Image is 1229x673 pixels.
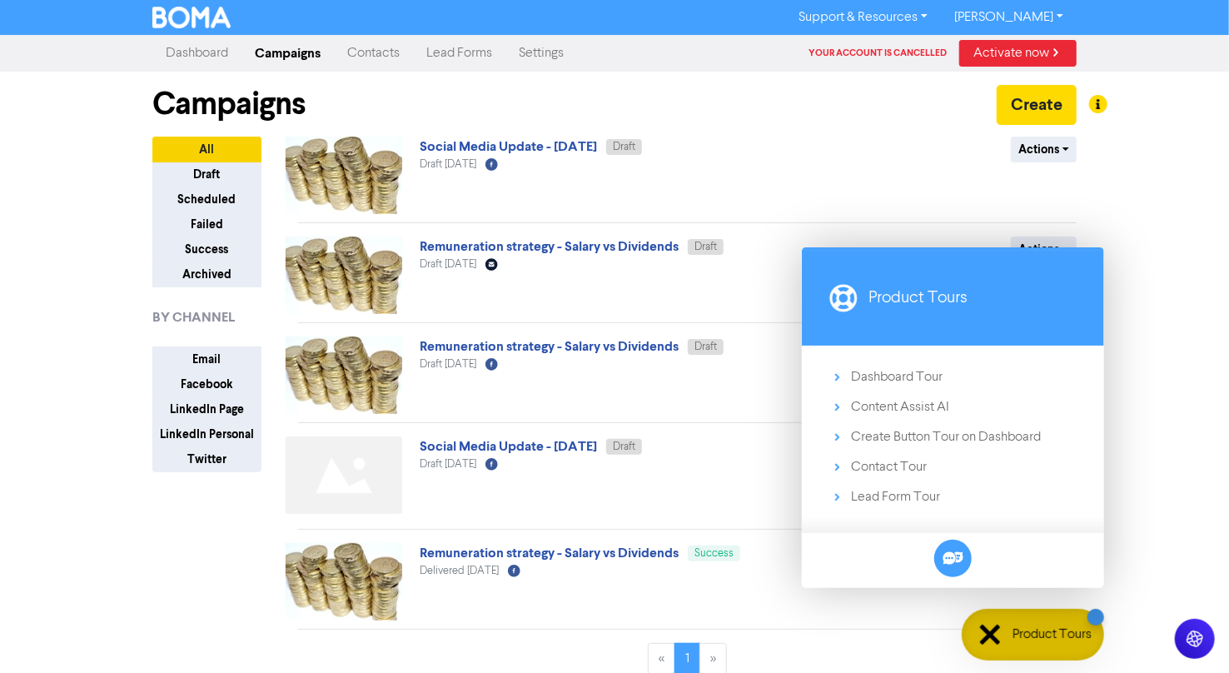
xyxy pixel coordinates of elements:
[420,459,476,470] span: Draft [DATE]
[420,545,679,561] a: Remuneration strategy - Salary vs Dividends
[420,566,499,576] span: Delivered [DATE]
[152,162,261,187] button: Draft
[152,85,306,123] h1: Campaigns
[505,37,577,70] a: Settings
[694,242,717,252] span: Draft
[1011,137,1077,162] button: Actions
[286,436,402,514] img: Not found
[809,47,959,61] div: Your account is cancelled
[152,7,231,28] img: BOMA Logo
[420,438,597,455] a: Social Media Update - [DATE]
[152,307,235,327] span: BY CHANNEL
[152,396,261,422] button: LinkedIn Page
[420,238,679,255] a: Remuneration strategy - Salary vs Dividends
[152,371,261,397] button: Facebook
[1146,593,1229,673] iframe: Chat Widget
[152,212,261,237] button: Failed
[420,138,597,155] a: Social Media Update - [DATE]
[286,336,402,414] img: image_1662718665104.jpg
[959,40,1077,67] a: Activate now
[420,359,476,370] span: Draft [DATE]
[613,441,635,452] span: Draft
[694,341,717,352] span: Draft
[152,346,261,372] button: Email
[941,4,1077,31] a: [PERSON_NAME]
[613,142,635,152] span: Draft
[152,187,261,212] button: Scheduled
[1011,237,1077,262] button: Actions
[997,85,1077,125] button: Create
[420,259,476,270] span: Draft [DATE]
[413,37,505,70] a: Lead Forms
[286,237,402,314] img: image_1662718761873.jpg
[152,37,241,70] a: Dashboard
[420,338,679,355] a: Remuneration strategy - Salary vs Dividends
[152,446,261,472] button: Twitter
[420,159,476,170] span: Draft [DATE]
[694,548,734,559] span: Success
[334,37,413,70] a: Contacts
[152,237,261,262] button: Success
[785,4,941,31] a: Support & Resources
[152,421,261,447] button: LinkedIn Personal
[286,543,402,621] img: image_1662111936210.jpg
[241,37,334,70] a: Campaigns
[286,137,402,214] img: image_1662718665104.jpg
[152,137,261,162] button: All
[152,262,261,287] button: Archived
